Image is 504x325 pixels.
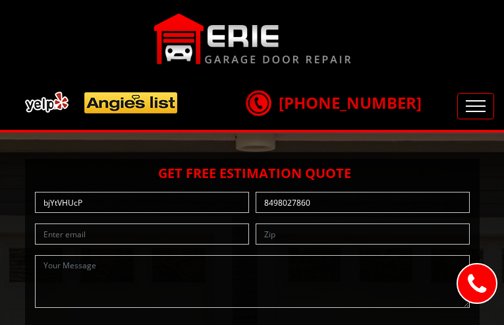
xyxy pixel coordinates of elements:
[246,92,422,113] a: [PHONE_NUMBER]
[32,165,473,181] h2: Get Free Estimation Quote
[256,223,470,245] input: Zip
[457,93,494,119] button: Toggle navigation
[35,223,249,245] input: Enter email
[256,192,470,213] input: Phone
[242,86,275,119] img: call.png
[35,192,249,213] input: Name
[154,13,351,65] img: Erie.png
[20,86,183,119] img: add.png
